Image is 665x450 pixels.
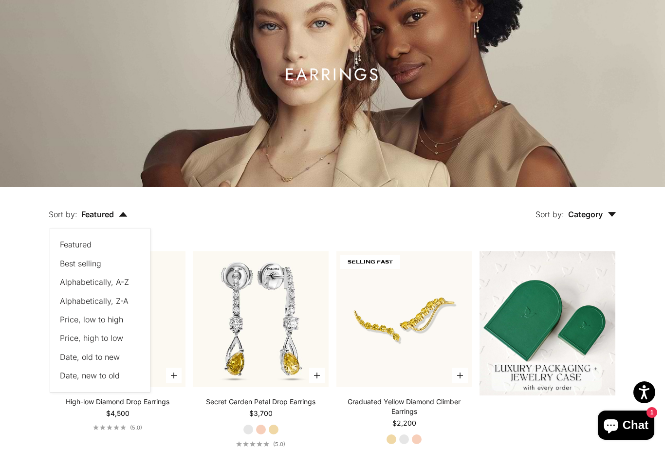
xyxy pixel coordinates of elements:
sale-price: $2,200 [392,418,416,428]
a: Graduated Yellow Diamond Climber Earrings [336,397,472,416]
span: Price, high to low [60,333,123,343]
span: (5.0) [130,424,142,431]
h1: Earrings [285,69,380,81]
span: Featured [81,209,128,219]
a: Secret Garden Petal Drop Earrings [206,397,315,407]
img: #YellowGold [336,251,472,387]
span: (5.0) [273,441,285,448]
inbox-online-store-chat: Shopify online store chat [595,411,657,442]
span: Sort by: [49,209,77,219]
span: SELLING FAST [340,255,400,269]
span: Date, old to new [60,352,120,362]
span: Sort by: [536,209,564,219]
span: Category [568,209,616,219]
button: Sort by: Category [513,187,639,228]
a: 5.0 out of 5.0 stars(5.0) [236,441,285,448]
span: Best selling [60,259,101,268]
span: Date, new to old [60,371,120,380]
span: Alphabetically, A-Z [60,277,129,287]
a: High-low Diamond Drop Earrings [66,397,169,407]
span: Alphabetically, Z-A [60,296,129,306]
button: Sort by: Featured [26,187,150,228]
sale-price: $4,500 [106,409,129,418]
div: 5.0 out of 5.0 stars [236,441,269,447]
a: 5.0 out of 5.0 stars(5.0) [93,424,142,431]
sale-price: $3,700 [249,409,273,418]
img: #WhiteGold [193,251,329,387]
span: Featured [60,240,92,249]
div: 5.0 out of 5.0 stars [93,425,126,430]
span: Price, low to high [60,315,123,324]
